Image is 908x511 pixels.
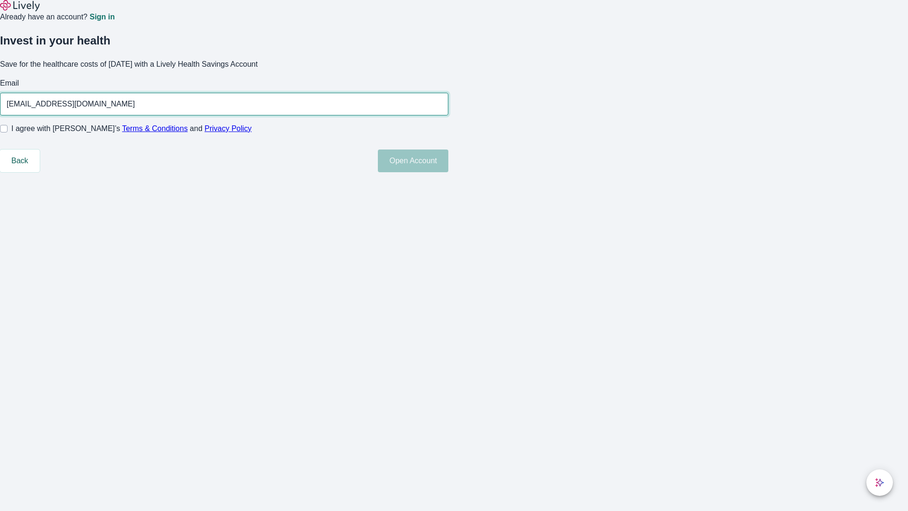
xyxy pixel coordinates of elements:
[866,469,893,496] button: chat
[205,124,252,132] a: Privacy Policy
[875,478,884,487] svg: Lively AI Assistant
[11,123,252,134] span: I agree with [PERSON_NAME]’s and
[89,13,114,21] a: Sign in
[122,124,188,132] a: Terms & Conditions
